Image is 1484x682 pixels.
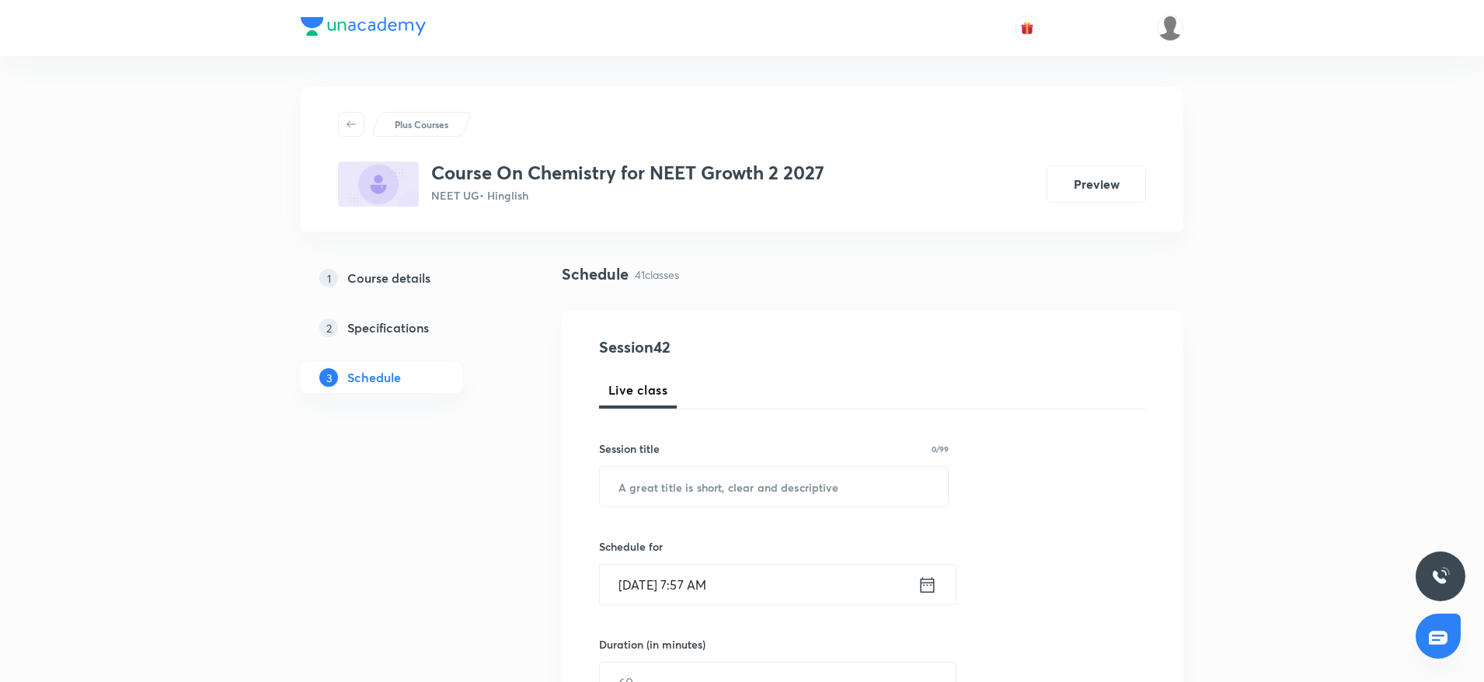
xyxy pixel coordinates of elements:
[338,162,419,207] img: A9BDEBD3-67B2-4BD9-B7E4-34CFBE07CECD_plus.png
[319,368,338,387] p: 3
[599,336,883,359] h4: Session 42
[347,269,430,287] h5: Course details
[599,538,949,555] h6: Schedule for
[301,17,426,40] a: Company Logo
[1015,16,1040,40] button: avatar
[932,445,949,453] p: 0/99
[635,266,679,283] p: 41 classes
[599,636,705,652] h6: Duration (in minutes)
[1047,165,1146,203] button: Preview
[608,381,667,399] span: Live class
[301,312,512,343] a: 2Specifications
[1157,15,1183,41] img: Shivank
[301,17,426,36] img: Company Logo
[319,318,338,337] p: 2
[395,117,448,131] p: Plus Courses
[599,440,660,457] h6: Session title
[347,318,429,337] h5: Specifications
[319,269,338,287] p: 1
[562,263,629,286] h4: Schedule
[347,368,401,387] h5: Schedule
[1431,567,1450,586] img: ttu
[431,162,824,184] h3: Course On Chemistry for NEET Growth 2 2027
[1020,21,1034,35] img: avatar
[600,467,948,506] input: A great title is short, clear and descriptive
[301,263,512,294] a: 1Course details
[431,187,824,204] p: NEET UG • Hinglish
